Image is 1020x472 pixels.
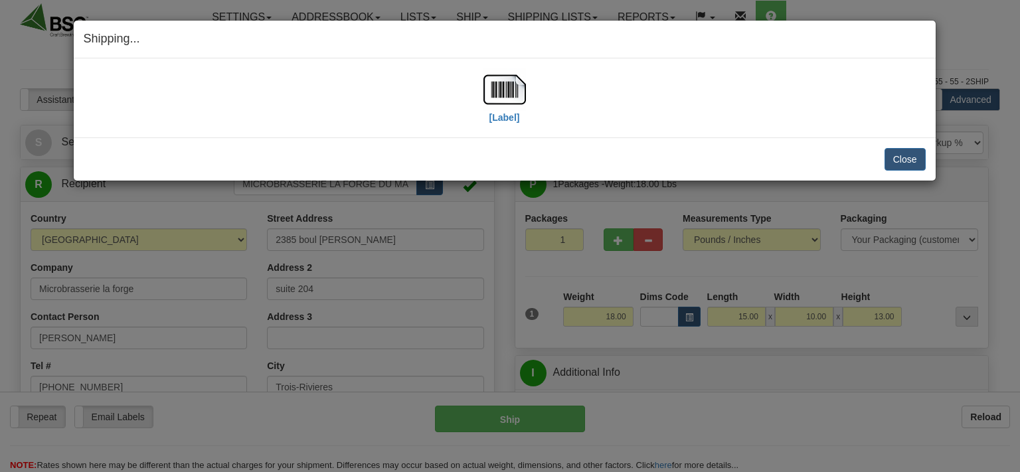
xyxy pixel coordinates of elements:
[483,68,526,111] img: barcode.jpg
[84,32,140,45] span: Shipping...
[989,168,1019,303] iframe: chat widget
[483,83,526,122] a: [Label]
[489,111,520,124] label: [Label]
[885,148,926,171] button: Close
